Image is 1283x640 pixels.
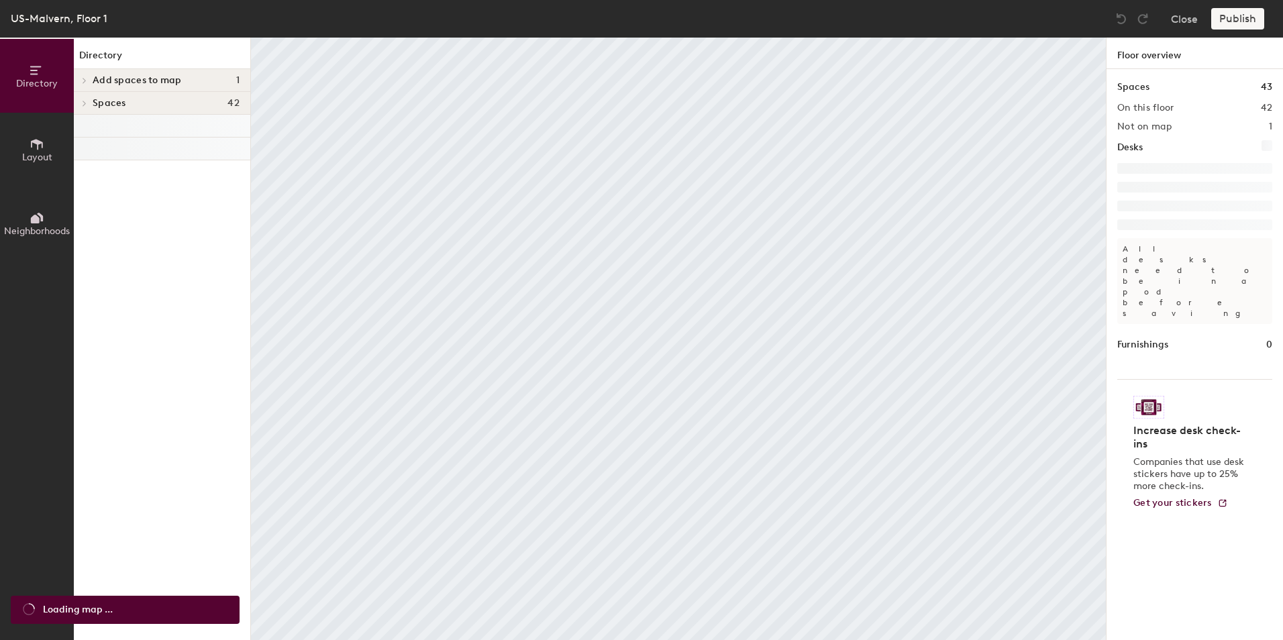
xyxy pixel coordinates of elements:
[236,75,240,86] span: 1
[1117,80,1149,95] h1: Spaces
[251,38,1106,640] canvas: Map
[1261,103,1272,113] h2: 42
[1133,424,1248,451] h4: Increase desk check-ins
[227,98,240,109] span: 42
[1171,8,1198,30] button: Close
[1133,498,1228,509] a: Get your stickers
[1266,337,1272,352] h1: 0
[1117,337,1168,352] h1: Furnishings
[11,10,107,27] div: US-Malvern, Floor 1
[43,602,113,617] span: Loading map ...
[1115,12,1128,25] img: Undo
[74,48,250,69] h1: Directory
[4,225,70,237] span: Neighborhoods
[93,75,182,86] span: Add spaces to map
[1133,497,1212,509] span: Get your stickers
[1269,121,1272,132] h2: 1
[93,98,126,109] span: Spaces
[16,78,58,89] span: Directory
[1117,238,1272,324] p: All desks need to be in a pod before saving
[1117,140,1143,155] h1: Desks
[1133,456,1248,492] p: Companies that use desk stickers have up to 25% more check-ins.
[1133,396,1164,419] img: Sticker logo
[1136,12,1149,25] img: Redo
[1107,38,1283,69] h1: Floor overview
[1261,80,1272,95] h1: 43
[22,152,52,163] span: Layout
[1117,121,1172,132] h2: Not on map
[1117,103,1174,113] h2: On this floor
